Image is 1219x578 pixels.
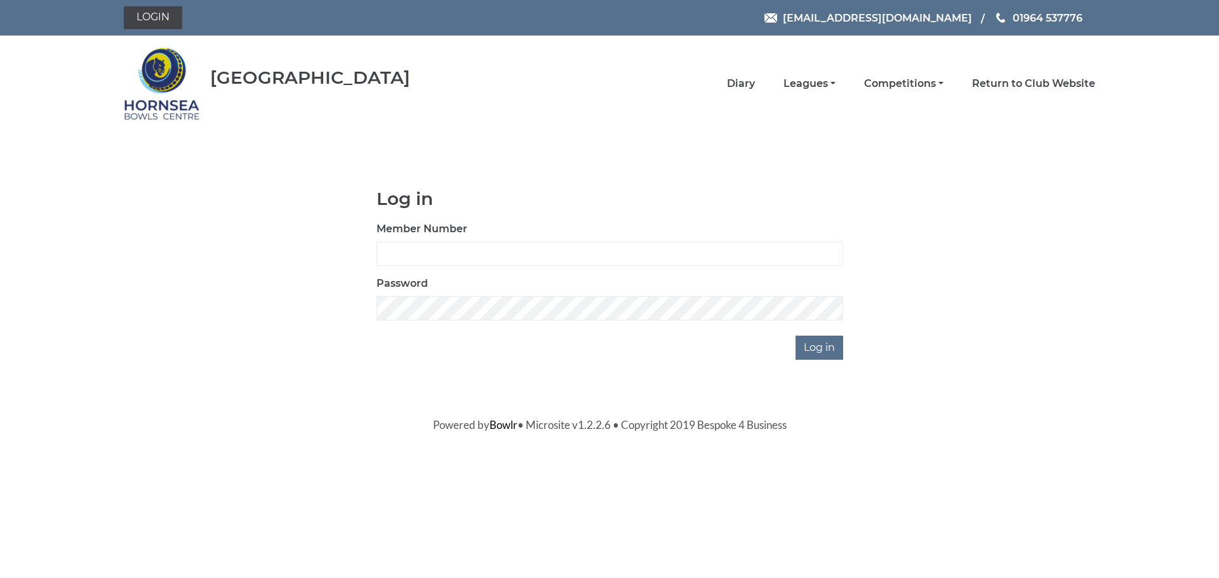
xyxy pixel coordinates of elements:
[1013,11,1082,23] span: 01964 537776
[783,11,972,23] span: [EMAIL_ADDRESS][DOMAIN_NAME]
[124,6,182,29] a: Login
[490,418,517,431] a: Bowlr
[376,221,467,237] label: Member Number
[210,68,410,88] div: [GEOGRAPHIC_DATA]
[996,13,1005,23] img: Phone us
[972,77,1095,91] a: Return to Club Website
[864,77,943,91] a: Competitions
[764,13,777,23] img: Email
[376,189,843,209] h1: Log in
[124,39,200,128] img: Hornsea Bowls Centre
[433,418,787,431] span: Powered by • Microsite v1.2.2.6 • Copyright 2019 Bespoke 4 Business
[727,77,755,91] a: Diary
[783,77,836,91] a: Leagues
[994,10,1082,26] a: Phone us 01964 537776
[376,276,428,291] label: Password
[796,336,843,360] input: Log in
[764,10,972,26] a: Email [EMAIL_ADDRESS][DOMAIN_NAME]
